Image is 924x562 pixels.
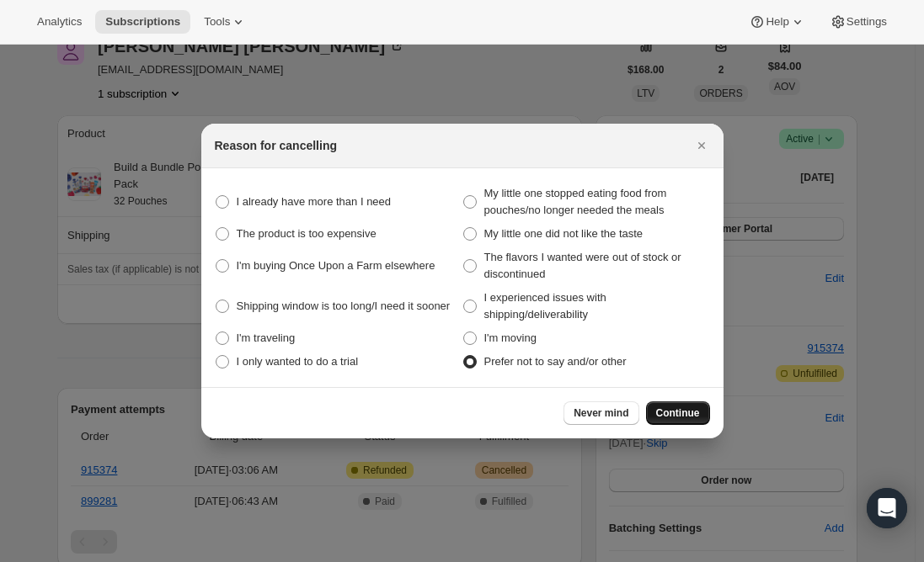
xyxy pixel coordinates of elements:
[820,10,897,34] button: Settings
[237,300,451,312] span: Shipping window is too long/I need it sooner
[484,251,681,280] span: The flavors I wanted were out of stock or discontinued
[37,15,82,29] span: Analytics
[867,488,907,528] div: Open Intercom Messenger
[484,331,537,344] span: I'm moving
[646,401,710,425] button: Continue
[739,10,815,34] button: Help
[237,227,377,240] span: The product is too expensive
[847,15,887,29] span: Settings
[656,406,700,420] span: Continue
[194,10,257,34] button: Tools
[484,291,606,321] span: I experienced issues with shipping/deliverability
[237,195,392,208] span: I already have more than I need
[237,259,435,272] span: I'm buying Once Upon a Farm elsewhere
[237,331,296,344] span: I'm traveling
[563,401,638,425] button: Never mind
[574,406,628,420] span: Never mind
[237,355,359,368] span: I only wanted to do a trial
[484,187,667,216] span: My little one stopped eating food from pouches/no longer needed the meals
[27,10,92,34] button: Analytics
[484,227,644,240] span: My little one did not like the taste
[95,10,190,34] button: Subscriptions
[215,137,337,154] h2: Reason for cancelling
[105,15,180,29] span: Subscriptions
[766,15,788,29] span: Help
[484,355,627,368] span: Prefer not to say and/or other
[204,15,230,29] span: Tools
[690,134,713,157] button: Close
